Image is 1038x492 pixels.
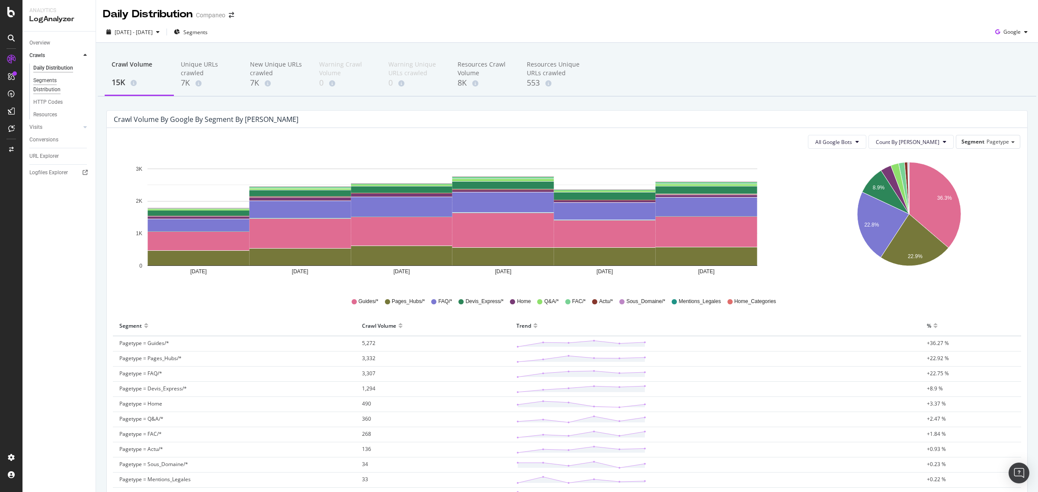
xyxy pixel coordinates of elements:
[864,222,879,228] text: 22.8%
[599,298,613,305] span: Actu/*
[139,263,142,269] text: 0
[679,298,721,305] span: Mentions_Legales
[927,460,946,468] span: +0.23 %
[29,168,90,177] a: Logfiles Explorer
[1003,28,1021,35] span: Google
[29,135,58,144] div: Conversions
[119,415,163,422] span: Pagetype = Q&A/*
[29,51,81,60] a: Crawls
[114,156,791,285] svg: A chart.
[33,64,90,73] a: Daily Distribution
[29,38,90,48] a: Overview
[517,298,531,305] span: Home
[362,445,371,453] span: 136
[868,135,954,149] button: Count By [PERSON_NAME]
[438,298,452,305] span: FAQ/*
[229,12,234,18] div: arrow-right-arrow-left
[800,156,1018,285] svg: A chart.
[698,268,714,275] text: [DATE]
[362,319,396,332] div: Crawl Volume
[190,268,207,275] text: [DATE]
[250,60,305,77] div: New Unique URLs crawled
[181,77,236,89] div: 7K
[119,355,182,362] span: Pagetype = Pages_Hubs/*
[196,11,225,19] div: Companeo
[112,77,167,88] div: 15K
[136,166,142,172] text: 3K
[362,430,371,438] span: 268
[29,51,45,60] div: Crawls
[815,138,852,146] span: All Google Bots
[527,77,582,89] div: 553
[119,430,162,438] span: Pagetype = FAC/*
[29,7,89,14] div: Analytics
[362,476,368,483] span: 33
[119,476,191,483] span: Pagetype = Mentions_Legales
[29,123,42,132] div: Visits
[808,135,866,149] button: All Google Bots
[170,25,211,39] button: Segments
[388,60,444,77] div: Warning Unique URLs crawled
[1009,463,1029,483] div: Open Intercom Messenger
[33,98,90,107] a: HTTP Codes
[33,64,73,73] div: Daily Distribution
[927,476,946,483] span: +0.22 %
[250,77,305,89] div: 7K
[362,415,371,422] span: 360
[183,29,208,36] span: Segments
[362,460,368,468] span: 34
[392,298,425,305] span: Pages_Hubs/*
[734,298,776,305] span: Home_Categories
[33,98,63,107] div: HTTP Codes
[937,195,952,201] text: 36.3%
[119,339,169,347] span: Pagetype = Guides/*
[319,77,375,89] div: 0
[927,370,949,377] span: +22.75 %
[544,298,558,305] span: Q&A/*
[572,298,586,305] span: FAC/*
[927,400,946,407] span: +3.37 %
[112,60,167,77] div: Crawl Volume
[119,460,188,468] span: Pagetype = Sous_Domaine/*
[362,355,375,362] span: 3,332
[29,135,90,144] a: Conversions
[626,298,665,305] span: Sous_Domaine/*
[927,319,931,332] div: %
[33,110,90,119] a: Resources
[136,230,142,236] text: 1K
[495,268,512,275] text: [DATE]
[103,25,163,39] button: [DATE] - [DATE]
[115,29,153,36] span: [DATE] - [DATE]
[362,385,375,392] span: 1,294
[987,138,1009,145] span: Pagetype
[927,385,943,392] span: +8.9 %
[873,185,885,191] text: 8.9%
[362,339,375,347] span: 5,272
[992,25,1031,39] button: Google
[292,268,308,275] text: [DATE]
[181,60,236,77] div: Unique URLs crawled
[29,152,59,161] div: URL Explorer
[362,400,371,407] span: 490
[927,355,949,362] span: +22.92 %
[119,385,187,392] span: Pagetype = Devis_Express/*
[359,298,378,305] span: Guides/*
[596,268,613,275] text: [DATE]
[29,168,68,177] div: Logfiles Explorer
[103,7,192,22] div: Daily Distribution
[33,76,81,94] div: Segments Distribution
[961,138,984,145] span: Segment
[465,298,503,305] span: Devis_Express/*
[927,415,946,422] span: +2.47 %
[458,60,513,77] div: Resources Crawl Volume
[114,115,298,124] div: Crawl Volume by google by Segment by [PERSON_NAME]
[908,253,923,259] text: 22.9%
[362,370,375,377] span: 3,307
[394,268,410,275] text: [DATE]
[33,76,90,94] a: Segments Distribution
[388,77,444,89] div: 0
[136,198,142,204] text: 2K
[33,110,57,119] div: Resources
